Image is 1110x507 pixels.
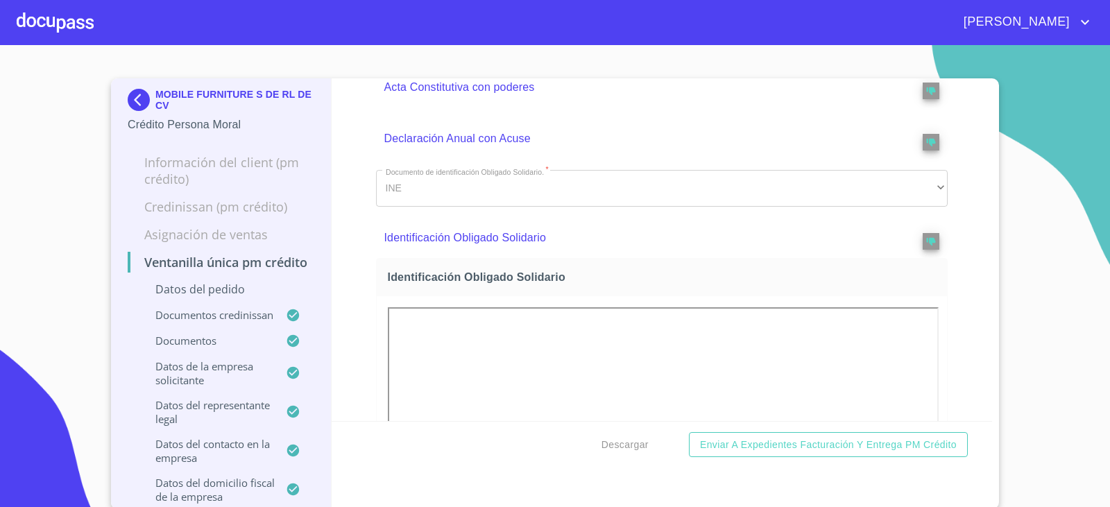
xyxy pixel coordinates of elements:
button: reject [923,233,939,250]
p: Documentos CrediNissan [128,308,286,322]
button: Enviar a Expedientes Facturación y Entrega PM crédito [689,432,968,458]
p: Identificación Obligado Solidario [384,230,884,246]
span: Enviar a Expedientes Facturación y Entrega PM crédito [700,436,957,454]
button: Descargar [596,432,654,458]
div: INE [376,170,948,207]
p: Acta Constitutiva con poderes [384,79,884,96]
button: reject [923,83,939,99]
p: Crédito Persona Moral [128,117,314,133]
span: Identificación Obligado Solidario [388,270,942,284]
p: Credinissan (PM crédito) [128,198,314,215]
p: Información del Client (PM crédito) [128,154,314,187]
button: reject [923,134,939,151]
p: Datos del representante legal [128,398,286,426]
p: Datos de la empresa solicitante [128,359,286,387]
p: Declaración Anual con Acuse [384,130,884,147]
p: Datos del pedido [128,282,314,297]
p: Asignación de Ventas [128,226,314,243]
p: Documentos [128,334,286,347]
p: Ventanilla única PM crédito [128,254,314,270]
button: account of current user [953,11,1093,33]
p: Datos del contacto en la empresa [128,437,286,465]
span: Descargar [601,436,649,454]
img: Docupass spot blue [128,89,155,111]
div: MOBILE FURNITURE S DE RL DE CV [128,89,314,117]
span: [PERSON_NAME] [953,11,1077,33]
p: Datos del domicilio fiscal de la empresa [128,476,286,504]
p: MOBILE FURNITURE S DE RL DE CV [155,89,314,111]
